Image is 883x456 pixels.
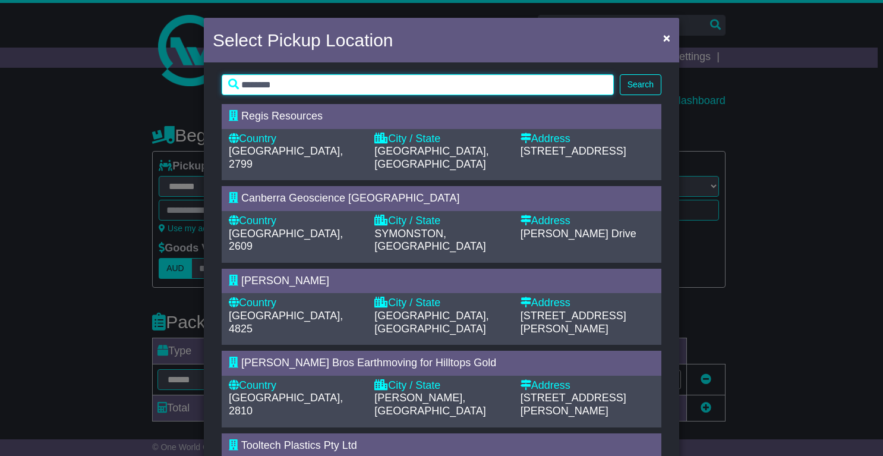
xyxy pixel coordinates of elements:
[521,145,626,157] span: [STREET_ADDRESS]
[241,357,496,369] span: [PERSON_NAME] Bros Earthmoving for Hilltops Gold
[374,392,485,417] span: [PERSON_NAME], [GEOGRAPHIC_DATA]
[241,275,329,287] span: [PERSON_NAME]
[657,26,676,50] button: Close
[521,297,654,310] div: Address
[521,379,654,392] div: Address
[374,228,485,253] span: SYMONSTON, [GEOGRAPHIC_DATA]
[229,392,343,417] span: [GEOGRAPHIC_DATA], 2810
[374,297,508,310] div: City / State
[229,215,362,228] div: Country
[521,310,626,335] span: [STREET_ADDRESS][PERSON_NAME]
[229,133,362,146] div: Country
[213,27,393,54] h4: Select Pickup Location
[241,110,323,122] span: Regis Resources
[241,439,357,451] span: Tooltech Plastics Pty Ltd
[229,297,362,310] div: Country
[374,133,508,146] div: City / State
[229,310,343,335] span: [GEOGRAPHIC_DATA], 4825
[374,310,488,335] span: [GEOGRAPHIC_DATA], [GEOGRAPHIC_DATA]
[229,228,343,253] span: [GEOGRAPHIC_DATA], 2609
[241,192,459,204] span: Canberra Geoscience [GEOGRAPHIC_DATA]
[374,145,488,170] span: [GEOGRAPHIC_DATA], [GEOGRAPHIC_DATA]
[521,228,636,240] span: [PERSON_NAME] Drive
[374,215,508,228] div: City / State
[229,379,362,392] div: Country
[521,215,654,228] div: Address
[521,392,626,417] span: [STREET_ADDRESS][PERSON_NAME]
[374,379,508,392] div: City / State
[620,74,661,95] button: Search
[663,31,670,45] span: ×
[521,133,654,146] div: Address
[229,145,343,170] span: [GEOGRAPHIC_DATA], 2799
